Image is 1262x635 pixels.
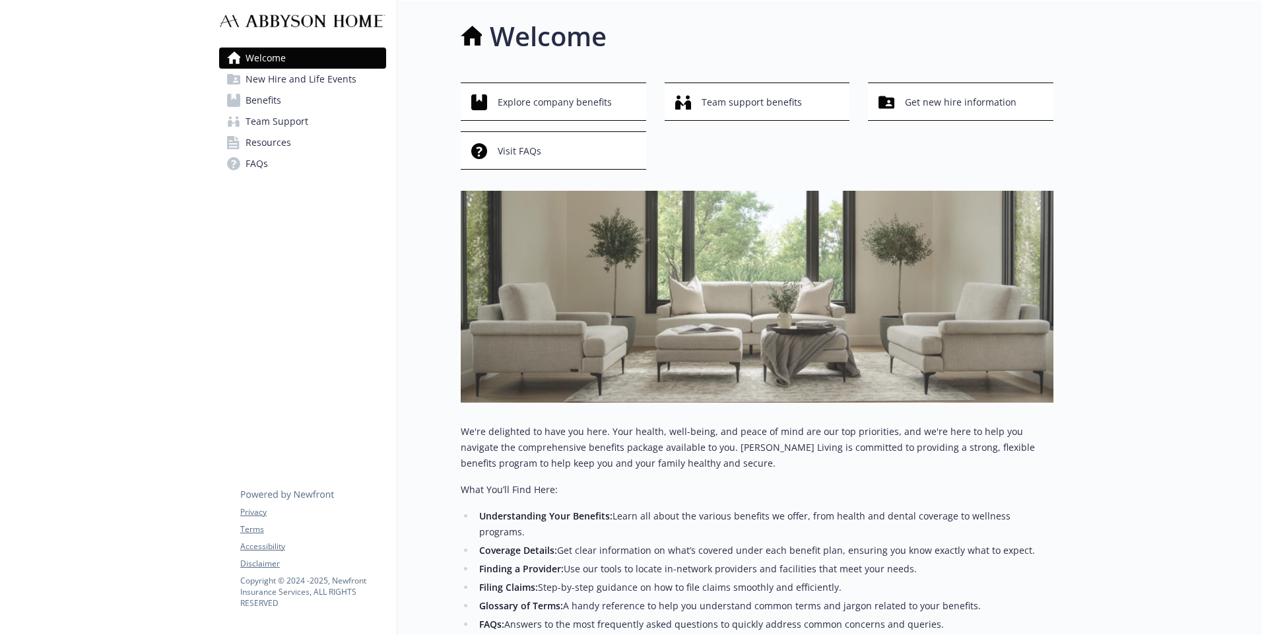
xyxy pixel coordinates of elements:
strong: FAQs: [479,618,504,630]
li: Get clear information on what’s covered under each benefit plan, ensuring you know exactly what t... [475,543,1053,558]
li: Use our tools to locate in-network providers and facilities that meet your needs. [475,561,1053,577]
span: FAQs [246,153,268,174]
button: Explore company benefits [461,83,646,121]
span: Visit FAQs [498,139,541,164]
strong: Glossary of Terms: [479,599,563,612]
span: Resources [246,132,291,153]
a: FAQs [219,153,386,174]
p: We're delighted to have you here. Your health, well-being, and peace of mind are our top prioriti... [461,424,1053,471]
a: Disclaimer [240,558,385,570]
strong: Finding a Provider: [479,562,564,575]
a: Team Support [219,111,386,132]
a: Benefits [219,90,386,111]
h1: Welcome [490,17,607,56]
a: New Hire and Life Events [219,69,386,90]
p: What You’ll Find Here: [461,482,1053,498]
span: New Hire and Life Events [246,69,356,90]
a: Privacy [240,506,385,518]
span: Explore company benefits [498,90,612,115]
span: Team support benefits [702,90,802,115]
button: Team support benefits [665,83,850,121]
p: Copyright © 2024 - 2025 , Newfront Insurance Services, ALL RIGHTS RESERVED [240,575,385,609]
a: Terms [240,523,385,535]
li: A handy reference to help you understand common terms and jargon related to your benefits. [475,598,1053,614]
a: Resources [219,132,386,153]
img: overview page banner [461,191,1053,403]
span: Welcome [246,48,286,69]
li: Answers to the most frequently asked questions to quickly address common concerns and queries. [475,617,1053,632]
span: Get new hire information [905,90,1016,115]
button: Visit FAQs [461,131,646,170]
a: Accessibility [240,541,385,552]
strong: Coverage Details: [479,544,557,556]
li: Step-by-step guidance on how to file claims smoothly and efficiently. [475,580,1053,595]
span: Benefits [246,90,281,111]
button: Get new hire information [868,83,1053,121]
strong: Filing Claims: [479,581,538,593]
span: Team Support [246,111,308,132]
strong: Understanding Your Benefits: [479,510,613,522]
li: Learn all about the various benefits we offer, from health and dental coverage to wellness programs. [475,508,1053,540]
a: Welcome [219,48,386,69]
